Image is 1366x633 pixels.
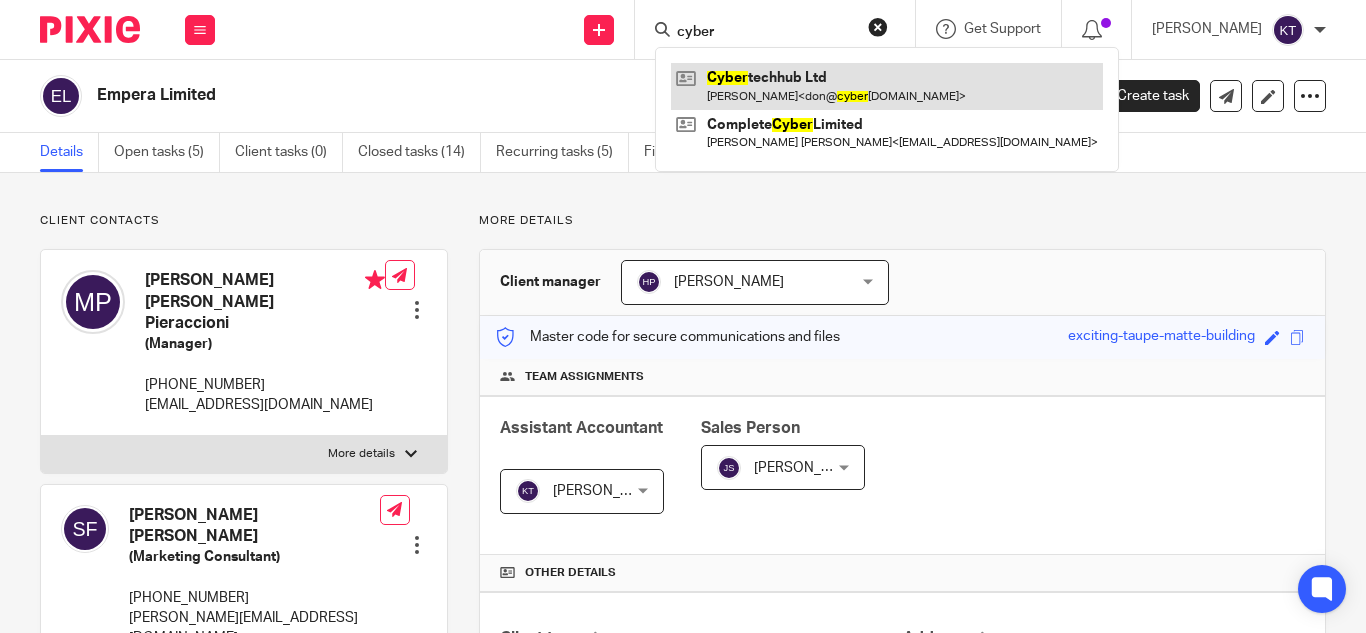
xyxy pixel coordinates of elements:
img: Pixie [40,16,140,43]
span: [PERSON_NAME] [553,484,663,498]
img: svg%3E [61,505,109,553]
span: Sales Person [701,420,800,436]
span: Team assignments [525,369,644,385]
img: svg%3E [717,456,741,480]
a: Open tasks (5) [114,133,220,172]
a: Client tasks (0) [235,133,343,172]
span: Other details [525,565,616,581]
h4: [PERSON_NAME] [PERSON_NAME] Pieraccioni [145,270,385,334]
h3: Client manager [500,272,601,292]
a: Recurring tasks (5) [496,133,629,172]
h2: Empera Limited [97,85,863,106]
a: Create task [1084,80,1200,112]
p: Client contacts [40,213,448,229]
img: svg%3E [637,270,661,294]
img: svg%3E [40,75,82,117]
span: Get Support [964,22,1041,36]
i: Primary [365,270,385,290]
p: More details [328,446,395,462]
button: Clear [868,17,888,37]
p: [PHONE_NUMBER] [129,588,380,608]
img: svg%3E [1272,14,1304,46]
p: Master code for secure communications and files [495,327,840,347]
p: [EMAIL_ADDRESS][DOMAIN_NAME] [145,395,385,415]
p: More details [479,213,1326,229]
p: [PHONE_NUMBER] [145,375,385,395]
img: svg%3E [61,270,125,334]
a: Files [644,133,689,172]
h4: [PERSON_NAME] [PERSON_NAME] [129,505,380,548]
span: [PERSON_NAME] [674,275,784,289]
p: [PERSON_NAME] [1152,19,1262,39]
a: Closed tasks (14) [358,133,481,172]
span: [PERSON_NAME] [754,461,864,475]
input: Search [675,24,855,42]
div: exciting-taupe-matte-building [1068,326,1255,349]
a: Details [40,133,99,172]
h5: (Marketing Consultant) [129,547,380,567]
h5: (Manager) [145,334,385,354]
span: Assistant Accountant [500,420,663,436]
img: svg%3E [516,479,540,503]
